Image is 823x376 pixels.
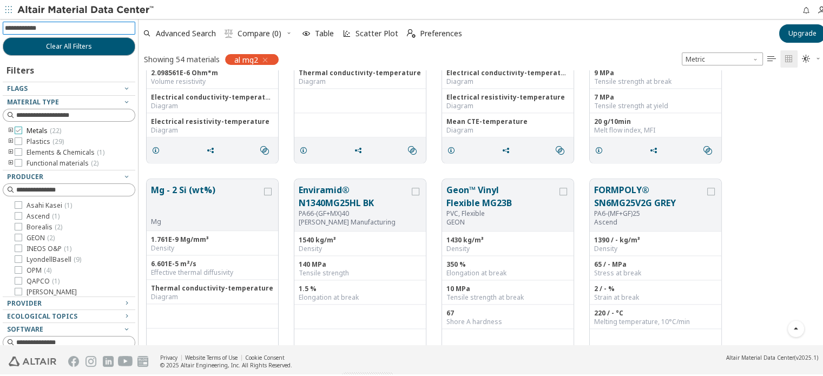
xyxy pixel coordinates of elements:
[763,49,780,66] button: Table View
[234,53,258,63] span: al mg2
[594,91,717,100] div: 7 MPa
[151,258,274,267] div: 6.601E-5 m²/s
[594,67,717,76] div: 9 MPa
[726,352,818,360] div: (v2025.1)
[151,91,274,100] div: Electrical conductivity-temperature
[446,216,557,225] p: GEON
[9,355,56,365] img: Altair Engineering
[151,234,274,242] div: 1.761E-9 Mg/mm³
[7,96,59,105] span: Material Type
[594,283,717,292] div: 2 / - %
[44,264,51,273] span: ( 4 )
[3,169,135,182] button: Producer
[151,124,274,133] div: Diagram
[144,52,220,63] div: Showing 54 materials
[299,76,422,84] div: Diagram
[446,259,569,267] div: 350 %
[446,124,569,133] div: Diagram
[594,267,717,276] div: Stress at break
[785,53,793,62] i: 
[594,182,705,208] button: FORMPOLY® SN6MG25V2G GREY
[407,28,416,36] i: 
[47,232,55,241] span: ( 2 )
[245,352,285,360] a: Cookie Consent
[151,67,274,76] div: 2.098561E-6 Ohm*m
[408,144,417,153] i: 
[446,292,569,300] div: Tensile strength at break
[299,67,422,76] div: Thermal conductivity-temperature
[726,352,794,360] span: Altair Material Data Center
[151,76,274,84] div: Volume resistivity
[3,36,135,54] button: Clear All Filters
[74,253,81,262] span: ( 9 )
[299,283,422,292] div: 1.5 %
[3,295,135,308] button: Provider
[7,125,15,134] i: toogle group
[185,352,238,360] a: Website Terms of Use
[299,234,422,243] div: 1540 kg/m³
[7,170,43,180] span: Producer
[260,144,269,153] i: 
[7,297,42,306] span: Provider
[151,182,262,216] button: Mg - 2 Si (wt%)
[97,146,104,155] span: ( 1 )
[349,138,372,160] button: Share
[7,310,77,319] span: Ecological Topics
[446,76,569,84] div: Diagram
[446,208,557,216] div: PVC, Flexible
[3,54,39,80] div: Filters
[551,138,574,160] button: Similar search
[151,291,274,300] div: Diagram
[27,286,131,304] span: [PERSON_NAME] Manufacturing
[767,53,776,62] i: 
[27,221,62,230] span: Borealis
[446,100,569,109] div: Diagram
[299,259,422,267] div: 140 MPa
[7,147,15,155] i: toogle group
[594,234,717,243] div: 1390 / - kg/m³
[27,136,64,144] span: Plastics
[7,82,28,91] span: Flags
[160,360,292,367] div: © 2025 Altair Engineering, Inc. All Rights Reserved.
[3,94,135,107] button: Material Type
[299,243,422,252] div: Density
[147,138,169,160] button: Details
[151,267,274,275] div: Effective thermal diffusivity
[556,144,564,153] i: 
[446,116,569,124] div: Mean CTE-temperature
[52,135,64,144] span: ( 29 )
[442,138,465,160] button: Details
[299,267,422,276] div: Tensile strength
[50,124,61,134] span: ( 22 )
[299,208,410,216] div: PA66-(GF+MX)40
[27,265,51,273] span: OPM
[46,41,92,49] span: Clear All Filters
[255,138,278,160] button: Similar search
[151,216,262,225] div: Mg
[52,210,60,219] span: ( 1 )
[594,208,705,216] div: PA6-(MF+GF)25
[594,307,717,316] div: 220 / - °C
[446,307,569,316] div: 67
[497,138,519,160] button: Share
[3,321,135,334] button: Software
[682,51,763,64] span: Metric
[594,259,717,267] div: 65 / - MPa
[594,243,717,252] div: Density
[446,316,569,325] div: Shore A hardness
[27,254,81,262] span: LyondellBasell
[27,157,98,166] span: Functional materials
[446,182,557,208] button: Geon™ Vinyl Flexible MG23B
[355,28,398,36] span: Scatter Plot
[780,49,798,66] button: Tile View
[7,157,15,166] i: toogle group
[151,242,274,251] div: Density
[27,243,71,252] span: INEOS O&P
[151,116,274,124] div: Electrical resistivity-temperature
[446,267,569,276] div: Elongation at break
[594,116,717,124] div: 20 g/10min
[156,28,216,36] span: Advanced Search
[594,316,717,325] div: Melting temperature, 10°C/min
[594,124,717,133] div: Melt flow index, MFI
[299,292,422,300] div: Elongation at break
